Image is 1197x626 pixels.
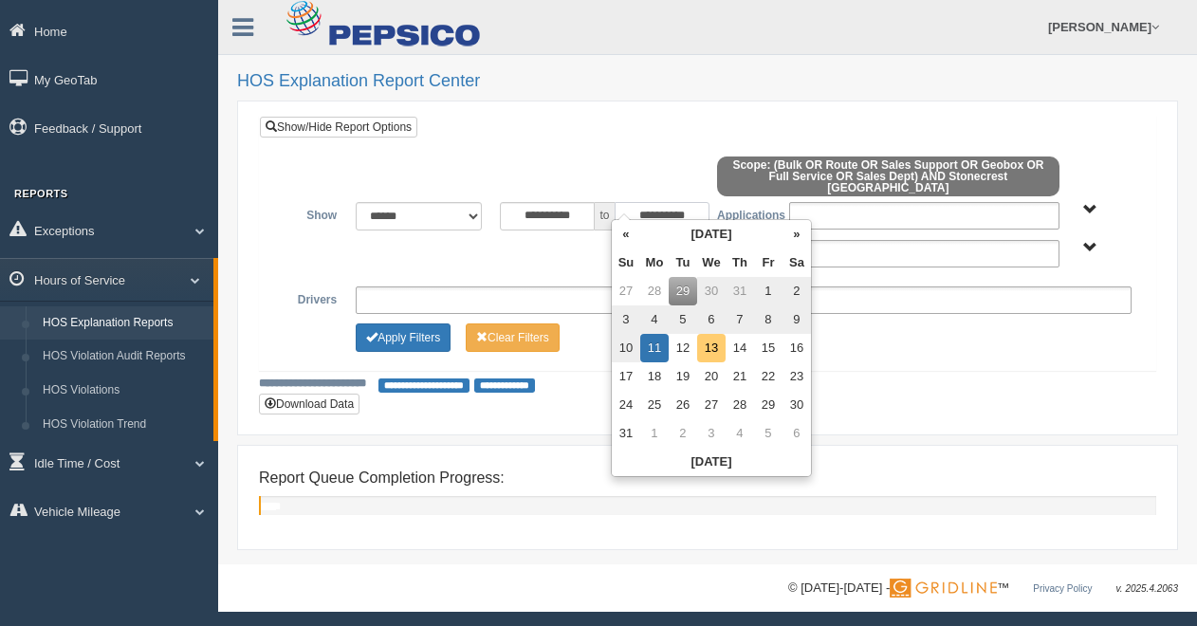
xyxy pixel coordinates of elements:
[669,419,697,448] td: 2
[697,362,726,391] td: 20
[783,362,811,391] td: 23
[612,249,640,277] th: Su
[754,391,783,419] td: 29
[260,117,417,138] a: Show/Hide Report Options
[708,202,780,225] label: Applications
[783,305,811,334] td: 9
[640,419,669,448] td: 1
[726,362,754,391] td: 21
[726,419,754,448] td: 4
[259,469,1156,487] h4: Report Queue Completion Progress:
[612,334,640,362] td: 10
[669,334,697,362] td: 12
[697,391,726,419] td: 27
[34,408,213,442] a: HOS Violation Trend
[754,362,783,391] td: 22
[697,334,726,362] td: 13
[34,340,213,374] a: HOS Violation Audit Reports
[466,323,560,352] button: Change Filter Options
[783,419,811,448] td: 6
[726,391,754,419] td: 28
[612,419,640,448] td: 31
[783,277,811,305] td: 2
[640,249,669,277] th: Mo
[595,202,614,230] span: to
[612,305,640,334] td: 3
[259,394,359,414] button: Download Data
[783,334,811,362] td: 16
[669,305,697,334] td: 5
[669,362,697,391] td: 19
[612,448,811,476] th: [DATE]
[697,305,726,334] td: 6
[890,579,997,598] img: Gridline
[640,220,783,249] th: [DATE]
[726,334,754,362] td: 14
[34,374,213,408] a: HOS Violations
[783,391,811,419] td: 30
[754,334,783,362] td: 15
[274,286,346,309] label: Drivers
[697,249,726,277] th: We
[754,249,783,277] th: Fr
[788,579,1178,598] div: © [DATE]-[DATE] - ™
[754,277,783,305] td: 1
[640,391,669,419] td: 25
[612,362,640,391] td: 17
[754,419,783,448] td: 5
[669,249,697,277] th: Tu
[1033,583,1092,594] a: Privacy Policy
[274,202,346,225] label: Show
[669,391,697,419] td: 26
[717,156,1059,196] span: Scope: (Bulk OR Route OR Sales Support OR Geobox OR Full Service OR Sales Dept) AND Stonecrest [G...
[669,277,697,305] td: 29
[640,362,669,391] td: 18
[1116,583,1178,594] span: v. 2025.4.2063
[697,277,726,305] td: 30
[640,277,669,305] td: 28
[612,220,640,249] th: «
[726,305,754,334] td: 7
[783,220,811,249] th: »
[754,305,783,334] td: 8
[356,323,451,352] button: Change Filter Options
[34,306,213,341] a: HOS Explanation Reports
[612,391,640,419] td: 24
[726,277,754,305] td: 31
[783,249,811,277] th: Sa
[237,72,1178,91] h2: HOS Explanation Report Center
[640,334,669,362] td: 11
[640,305,669,334] td: 4
[612,277,640,305] td: 27
[726,249,754,277] th: Th
[697,419,726,448] td: 3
